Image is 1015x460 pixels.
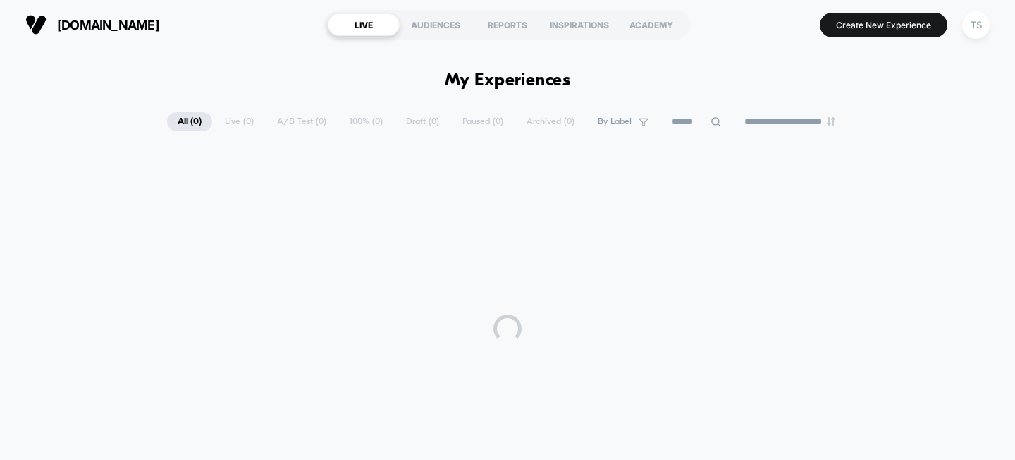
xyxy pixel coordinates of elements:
div: INSPIRATIONS [543,13,615,36]
div: LIVE [328,13,400,36]
span: By Label [598,116,632,127]
h1: My Experiences [445,71,571,91]
div: TS [962,11,990,39]
span: [DOMAIN_NAME] [57,18,159,32]
button: Create New Experience [820,13,947,37]
button: TS [958,11,994,40]
div: AUDIENCES [400,13,472,36]
span: All ( 0 ) [167,112,212,131]
button: [DOMAIN_NAME] [21,13,164,36]
img: end [827,117,835,126]
div: REPORTS [472,13,543,36]
div: ACADEMY [615,13,687,36]
img: Visually logo [25,14,47,35]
